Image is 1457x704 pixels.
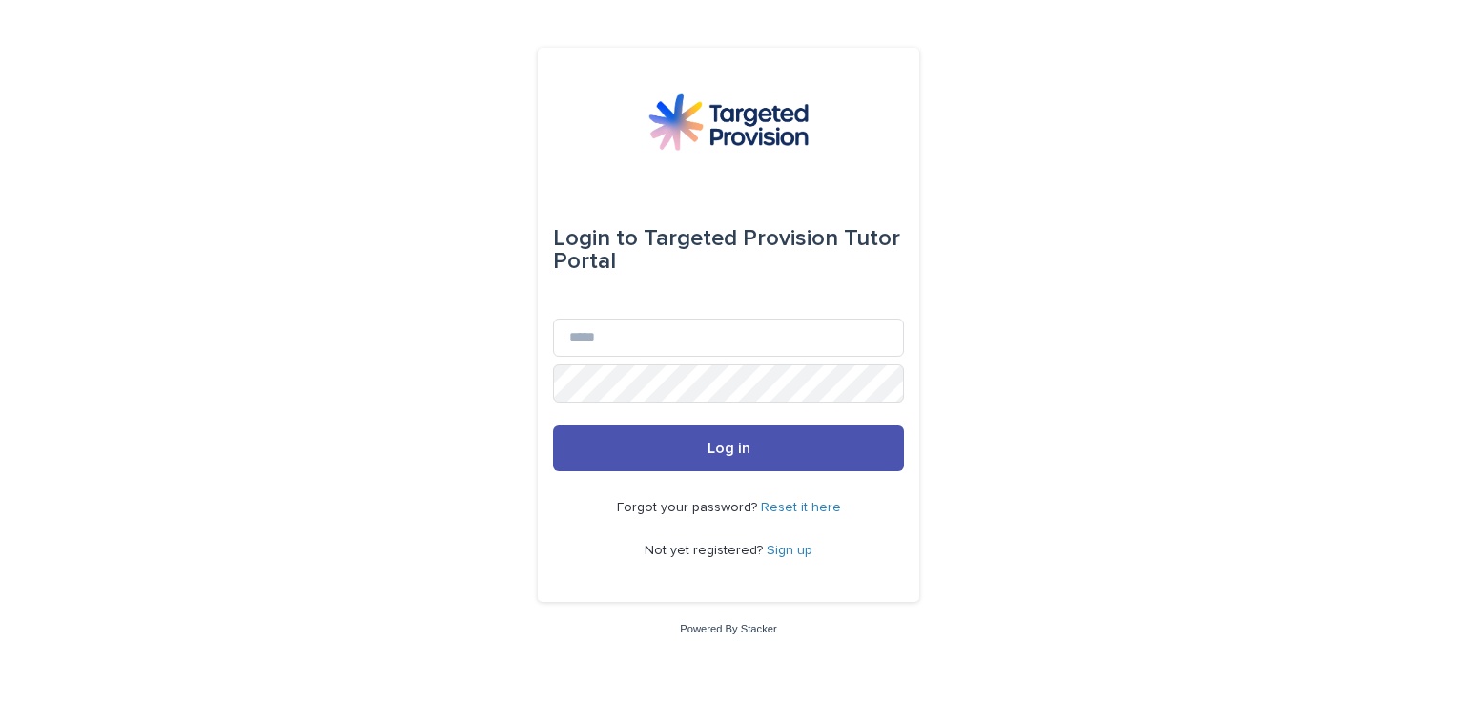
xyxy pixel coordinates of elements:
[553,227,638,250] span: Login to
[767,544,812,557] a: Sign up
[761,501,841,514] a: Reset it here
[645,544,767,557] span: Not yet registered?
[553,212,904,288] div: Targeted Provision Tutor Portal
[553,425,904,471] button: Log in
[617,501,761,514] span: Forgot your password?
[708,441,750,456] span: Log in
[648,93,809,151] img: M5nRWzHhSzIhMunXDL62
[680,623,776,634] a: Powered By Stacker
